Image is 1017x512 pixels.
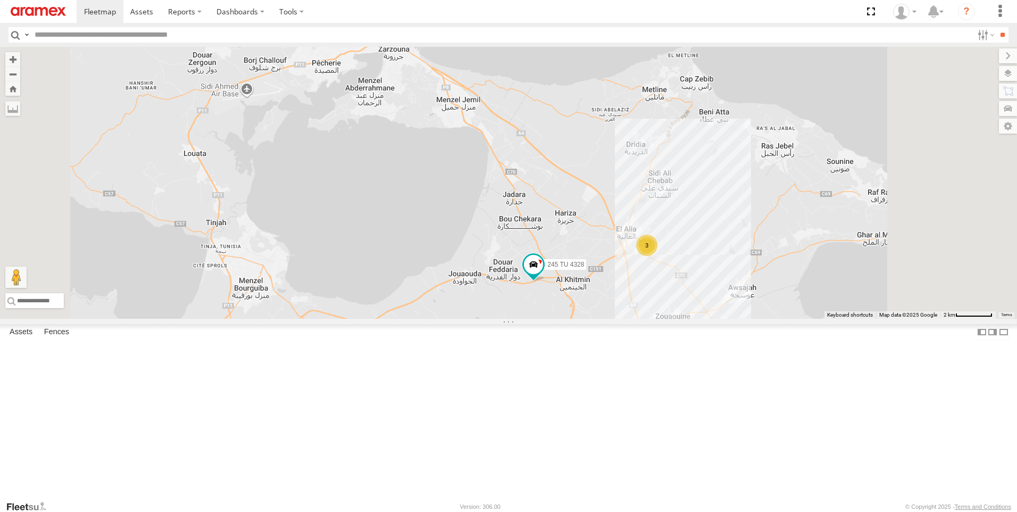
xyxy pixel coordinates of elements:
[889,4,920,20] div: MohamedHaythem Bouchagfa
[940,311,996,319] button: Map Scale: 2 km per 66 pixels
[11,7,66,16] img: aramex-logo.svg
[958,3,975,20] i: ?
[22,27,31,43] label: Search Query
[879,312,937,318] span: Map data ©2025 Google
[1001,313,1012,317] a: Terms (opens in new tab)
[5,267,27,288] button: Drag Pegman onto the map to open Street View
[6,501,55,512] a: Visit our Website
[944,312,955,318] span: 2 km
[998,324,1009,340] label: Hide Summary Table
[5,67,20,81] button: Zoom out
[5,52,20,67] button: Zoom in
[999,119,1017,134] label: Map Settings
[4,325,38,340] label: Assets
[827,311,873,319] button: Keyboard shortcuts
[547,261,584,268] span: 245 TU 4328
[977,324,987,340] label: Dock Summary Table to the Left
[955,503,1011,510] a: Terms and Conditions
[636,235,657,256] div: 3
[973,27,996,43] label: Search Filter Options
[987,324,998,340] label: Dock Summary Table to the Right
[5,101,20,116] label: Measure
[905,503,1011,510] div: © Copyright 2025 -
[5,81,20,96] button: Zoom Home
[39,325,74,340] label: Fences
[460,503,501,510] div: Version: 306.00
